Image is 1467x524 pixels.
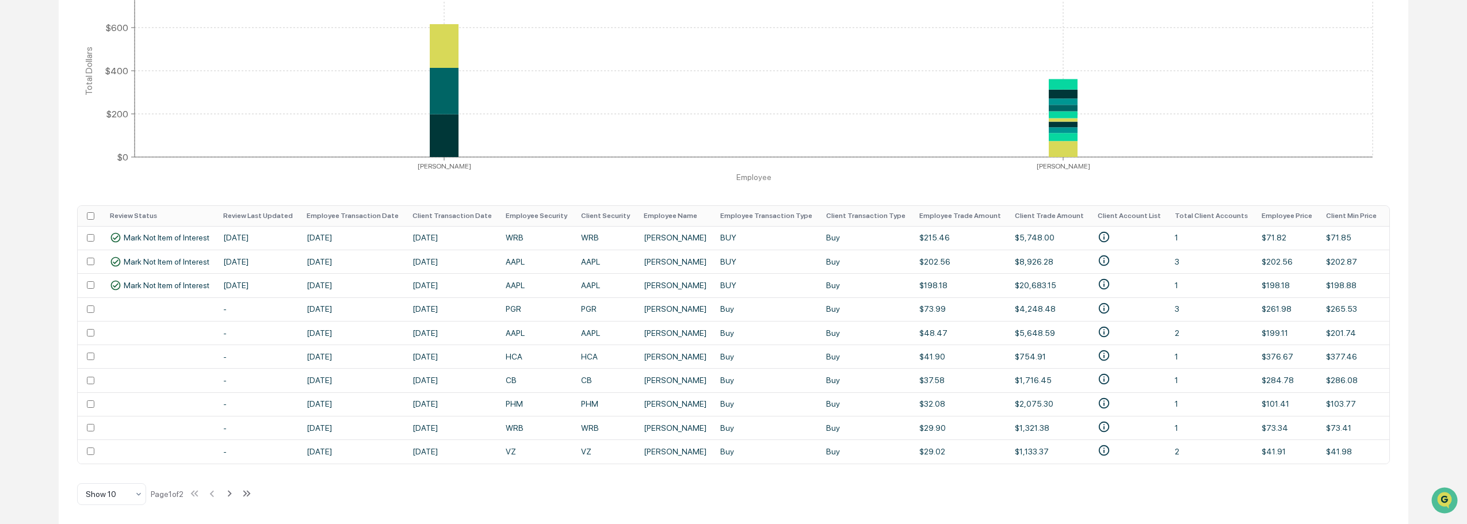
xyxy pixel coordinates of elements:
[1319,206,1384,226] th: Client Min Price
[216,368,300,392] td: -
[1008,226,1091,250] td: $5,748.00
[216,206,300,226] th: Review Last Updated
[406,345,499,368] td: [DATE]
[300,321,406,345] td: [DATE]
[1098,302,1110,315] svg: • DANIEL LEE FRIZZELL DESIGNATED BENE PLAN/TOD • NATIONWIDE TRUST CO FSB TTEE LANSING BOARD OF WA...
[912,439,1008,463] td: $29.02
[12,24,209,43] p: How can we help?
[124,233,209,242] span: Mark Not Item of Interest
[1098,373,1110,385] svg: • STEVEN W HENSON CHARLES SCHWAB & CO INC CUST IRA ROLLOVER
[819,392,912,416] td: Buy
[574,226,637,250] td: WRB
[736,173,771,182] tspan: Employee
[124,281,209,290] span: Mark Not Item of Interest
[216,392,300,416] td: -
[499,321,574,345] td: AAPL
[912,206,1008,226] th: Employee Trade Amount
[637,392,713,416] td: [PERSON_NAME]
[1384,321,1450,345] td: $201.74
[1255,345,1319,368] td: $376.67
[574,439,637,463] td: VZ
[499,206,574,226] th: Employee Security
[7,140,79,161] a: 🖐️Preclearance
[637,345,713,368] td: [PERSON_NAME]
[406,368,499,392] td: [DATE]
[406,273,499,297] td: [DATE]
[151,489,184,499] div: Page 1 of 2
[574,416,637,439] td: WRB
[819,273,912,297] td: Buy
[1255,206,1319,226] th: Employee Price
[300,206,406,226] th: Employee Transaction Date
[1319,226,1384,250] td: $71.85
[574,345,637,368] td: HCA
[1008,345,1091,368] td: $754.91
[713,297,819,321] td: Buy
[912,416,1008,439] td: $29.90
[216,439,300,463] td: -
[819,321,912,345] td: Buy
[1319,368,1384,392] td: $286.08
[12,146,21,155] div: 🖐️
[1168,416,1255,439] td: 1
[1255,273,1319,297] td: $198.18
[912,345,1008,368] td: $41.90
[124,257,209,266] span: Mark Not Item of Interest
[1384,226,1450,250] td: $71.85
[105,65,128,76] tspan: $400
[1384,368,1450,392] td: $286.08
[81,194,139,204] a: Powered byPylon
[574,250,637,273] td: AAPL
[1168,368,1255,392] td: 1
[300,250,406,273] td: [DATE]
[1319,273,1384,297] td: $198.88
[23,145,74,156] span: Preclearance
[912,297,1008,321] td: $73.99
[216,226,300,250] td: [DATE]
[1319,345,1384,368] td: $377.46
[1091,206,1168,226] th: Client Account List
[117,151,128,162] tspan: $0
[1098,397,1110,410] svg: • STEVEN W HENSON CHARLES SCHWAB & CO INC CUST IRA ROLLOVER
[1008,297,1091,321] td: $4,248.48
[819,368,912,392] td: Buy
[300,439,406,463] td: [DATE]
[819,297,912,321] td: Buy
[95,145,143,156] span: Attestations
[1098,444,1110,457] svg: • DANIEL LEE FRIZZELL DESIGNATED BENE PLAN/TOD • STEVEN W HENSON CHARLES SCHWAB & CO INC CUST IRA...
[1168,226,1255,250] td: 1
[713,439,819,463] td: Buy
[499,250,574,273] td: AAPL
[418,162,471,170] tspan: [PERSON_NAME]
[1319,416,1384,439] td: $73.41
[1098,254,1110,267] svg: • JENEL J KUKLA CHARLES SCHWAB & CO INC CUST IRA CONTRIBUTORY • NATIONWIDE TRUST CO FSB TTEE LANS...
[1319,392,1384,416] td: $103.77
[406,206,499,226] th: Client Transaction Date
[216,250,300,273] td: [DATE]
[637,250,713,273] td: [PERSON_NAME]
[23,167,72,178] span: Data Lookup
[300,416,406,439] td: [DATE]
[1319,250,1384,273] td: $202.87
[1384,206,1450,226] th: Client Max Price
[713,368,819,392] td: Buy
[637,273,713,297] td: [PERSON_NAME]
[499,439,574,463] td: VZ
[1255,226,1319,250] td: $71.82
[103,206,216,226] th: Review Status
[406,321,499,345] td: [DATE]
[1037,162,1090,170] tspan: [PERSON_NAME]
[713,345,819,368] td: Buy
[499,392,574,416] td: PHM
[713,416,819,439] td: Buy
[106,108,128,119] tspan: $200
[1008,416,1091,439] td: $1,321.38
[300,297,406,321] td: [DATE]
[12,88,32,109] img: 1746055101610-c473b297-6a78-478c-a979-82029cc54cd1
[1168,321,1255,345] td: 2
[216,321,300,345] td: -
[713,226,819,250] td: BUY
[1255,321,1319,345] td: $199.11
